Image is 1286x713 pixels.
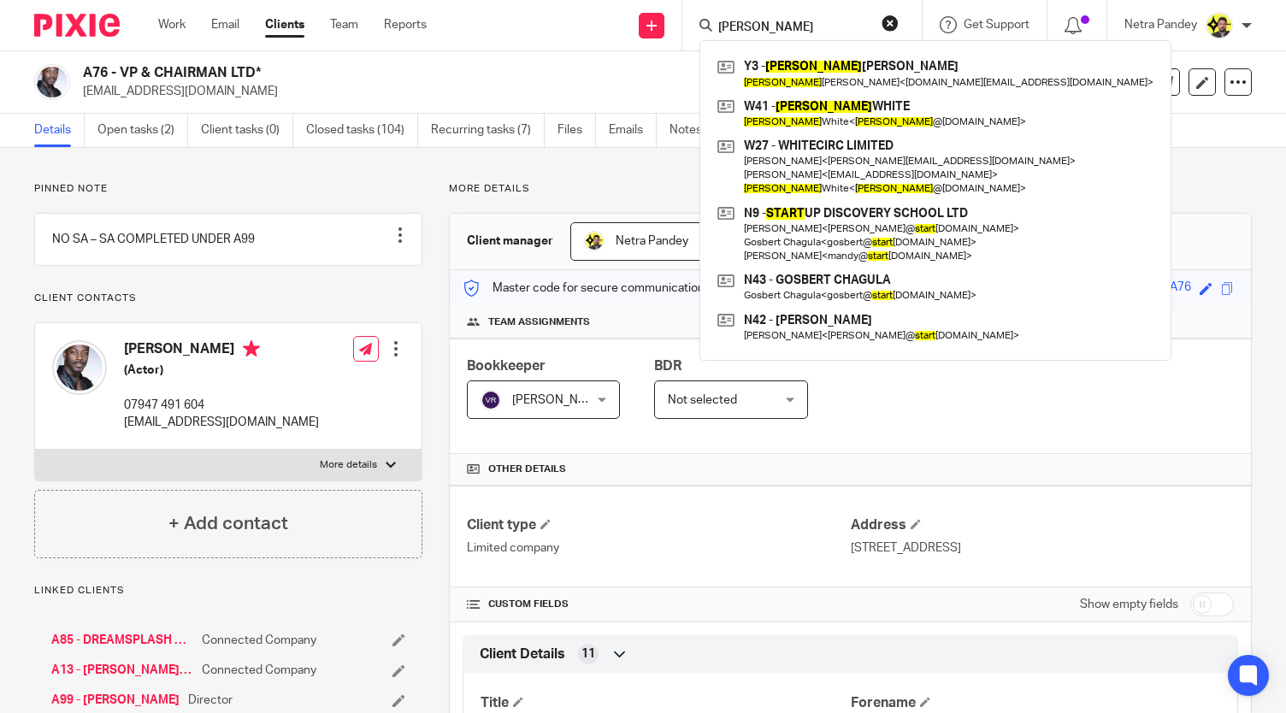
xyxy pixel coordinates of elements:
[1124,16,1197,33] p: Netra Pandey
[467,359,546,373] span: Bookkeeper
[34,584,422,598] p: Linked clients
[584,231,605,251] img: Netra-New-Starbridge-Yellow.jpg
[52,340,107,395] img: David%20Ajala.jpg
[431,114,545,147] a: Recurring tasks (7)
[34,14,120,37] img: Pixie
[83,64,832,82] h2: A76 - VP & CHAIRMAN LTD*
[488,463,566,476] span: Other details
[320,458,377,472] p: More details
[463,280,758,297] p: Master code for secure communications and files
[467,539,850,557] p: Limited company
[488,315,590,329] span: Team assignments
[265,16,304,33] a: Clients
[124,340,319,362] h4: [PERSON_NAME]
[851,516,1234,534] h4: Address
[557,114,596,147] a: Files
[654,359,681,373] span: BDR
[124,397,319,414] p: 07947 491 604
[449,182,1252,196] p: More details
[467,233,553,250] h3: Client manager
[158,16,186,33] a: Work
[51,662,193,679] a: A13 - [PERSON_NAME] INC
[51,692,180,709] a: A99 - [PERSON_NAME]
[467,598,850,611] h4: CUSTOM FIELDS
[512,394,606,406] span: [PERSON_NAME]
[34,114,85,147] a: Details
[609,114,657,147] a: Emails
[34,292,422,305] p: Client contacts
[243,340,260,357] i: Primary
[964,19,1029,31] span: Get Support
[616,235,688,247] span: Netra Pandey
[717,21,870,36] input: Search
[97,114,188,147] a: Open tasks (2)
[51,632,193,649] a: A85 - DREAMSPLASH ENTERTAINMENT LTD*
[124,362,319,379] h5: (Actor)
[168,510,288,537] h4: + Add contact
[1206,12,1233,39] img: Netra-New-Starbridge-Yellow.jpg
[1080,596,1178,613] label: Show empty fields
[851,694,1220,712] h4: Forename
[481,390,501,410] img: svg%3E
[882,15,899,32] button: Clear
[467,516,850,534] h4: Client type
[34,64,70,100] img: David%20Ajala.jpg
[188,692,233,709] span: Director
[481,694,850,712] h4: Title
[1170,279,1191,298] div: A76
[306,114,418,147] a: Closed tasks (104)
[581,645,595,663] span: 11
[670,114,732,147] a: Notes (6)
[668,394,737,406] span: Not selected
[202,632,316,649] span: Connected Company
[851,539,1234,557] p: [STREET_ADDRESS]
[83,83,1019,100] p: [EMAIL_ADDRESS][DOMAIN_NAME]
[124,414,319,431] p: [EMAIL_ADDRESS][DOMAIN_NAME]
[480,645,565,663] span: Client Details
[330,16,358,33] a: Team
[201,114,293,147] a: Client tasks (0)
[34,182,422,196] p: Pinned note
[202,662,316,679] span: Connected Company
[211,16,239,33] a: Email
[384,16,427,33] a: Reports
